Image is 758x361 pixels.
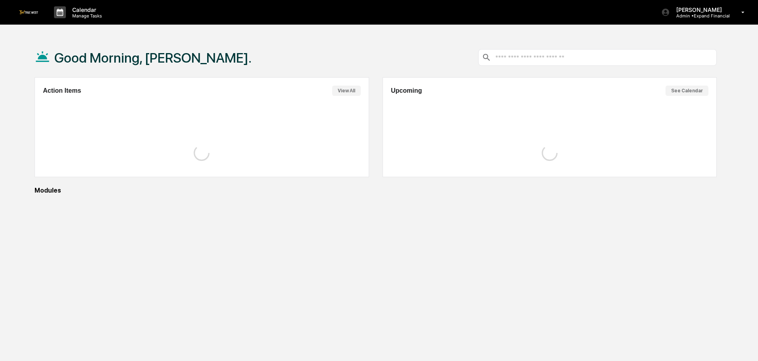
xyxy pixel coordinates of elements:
[670,6,730,13] p: [PERSON_NAME]
[666,86,708,96] button: See Calendar
[43,87,81,94] h2: Action Items
[391,87,422,94] h2: Upcoming
[66,13,106,19] p: Manage Tasks
[19,10,38,14] img: logo
[54,50,252,66] h1: Good Morning, [PERSON_NAME].
[66,6,106,13] p: Calendar
[35,187,717,194] div: Modules
[670,13,730,19] p: Admin • Expand Financial
[332,86,361,96] button: View All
